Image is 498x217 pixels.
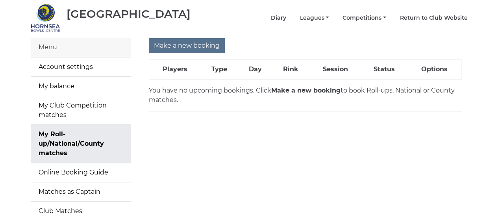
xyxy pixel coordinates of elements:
a: Competitions [342,14,386,22]
a: Online Booking Guide [31,163,131,182]
input: Make a new booking [149,38,225,53]
th: Type [200,60,238,80]
p: You have no upcoming bookings. Click to book Roll-ups, National or County matches. [149,86,462,105]
strong: Make a new booking [271,87,341,94]
a: Matches as Captain [31,182,131,201]
div: Menu [31,38,131,57]
a: My Roll-up/National/County matches [31,125,131,163]
th: Day [238,60,272,80]
a: My balance [31,77,131,96]
th: Rink [272,60,309,80]
a: Return to Club Website [400,14,468,22]
a: Diary [270,14,286,22]
img: Hornsea Bowls Centre [31,3,60,33]
th: Options [407,60,461,80]
a: Leagues [300,14,329,22]
a: My Club Competition matches [31,96,131,124]
div: [GEOGRAPHIC_DATA] [67,8,191,20]
th: Status [361,60,407,80]
th: Players [149,60,200,80]
th: Session [309,60,361,80]
a: Account settings [31,57,131,76]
